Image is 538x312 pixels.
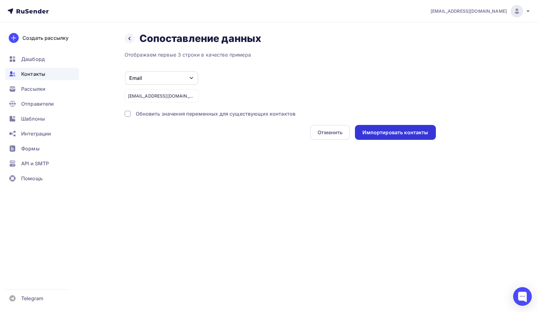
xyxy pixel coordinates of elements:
div: [EMAIL_ADDRESS][DOMAIN_NAME] [125,89,199,103]
div: Email [129,74,142,82]
a: Шаблоны [5,112,79,125]
h2: Сопоставление данных [139,32,262,45]
a: [EMAIL_ADDRESS][DOMAIN_NAME] [431,5,531,17]
span: API и SMTP [21,160,49,167]
span: Telegram [21,295,43,302]
a: Дашборд [5,53,79,65]
a: Рассылки [5,83,79,95]
span: Рассылки [21,85,45,93]
span: Шаблоны [21,115,45,122]
span: [EMAIL_ADDRESS][DOMAIN_NAME] [431,8,507,14]
div: Обновить значения переменных для существующих контактов [136,110,296,117]
div: Создать рассылку [22,34,68,42]
span: Отправители [21,100,54,108]
span: Интеграции [21,130,51,137]
a: Контакты [5,68,79,80]
button: Email [125,71,199,85]
span: Контакты [21,70,45,78]
a: Отправители [5,98,79,110]
div: Отображаем первые 3 строки в качестве примера [125,51,436,58]
span: Помощь [21,175,43,182]
a: Формы [5,142,79,155]
span: Формы [21,145,40,152]
div: Отменить [318,129,342,136]
div: Импортировать контакты [362,129,428,136]
span: Дашборд [21,55,45,63]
